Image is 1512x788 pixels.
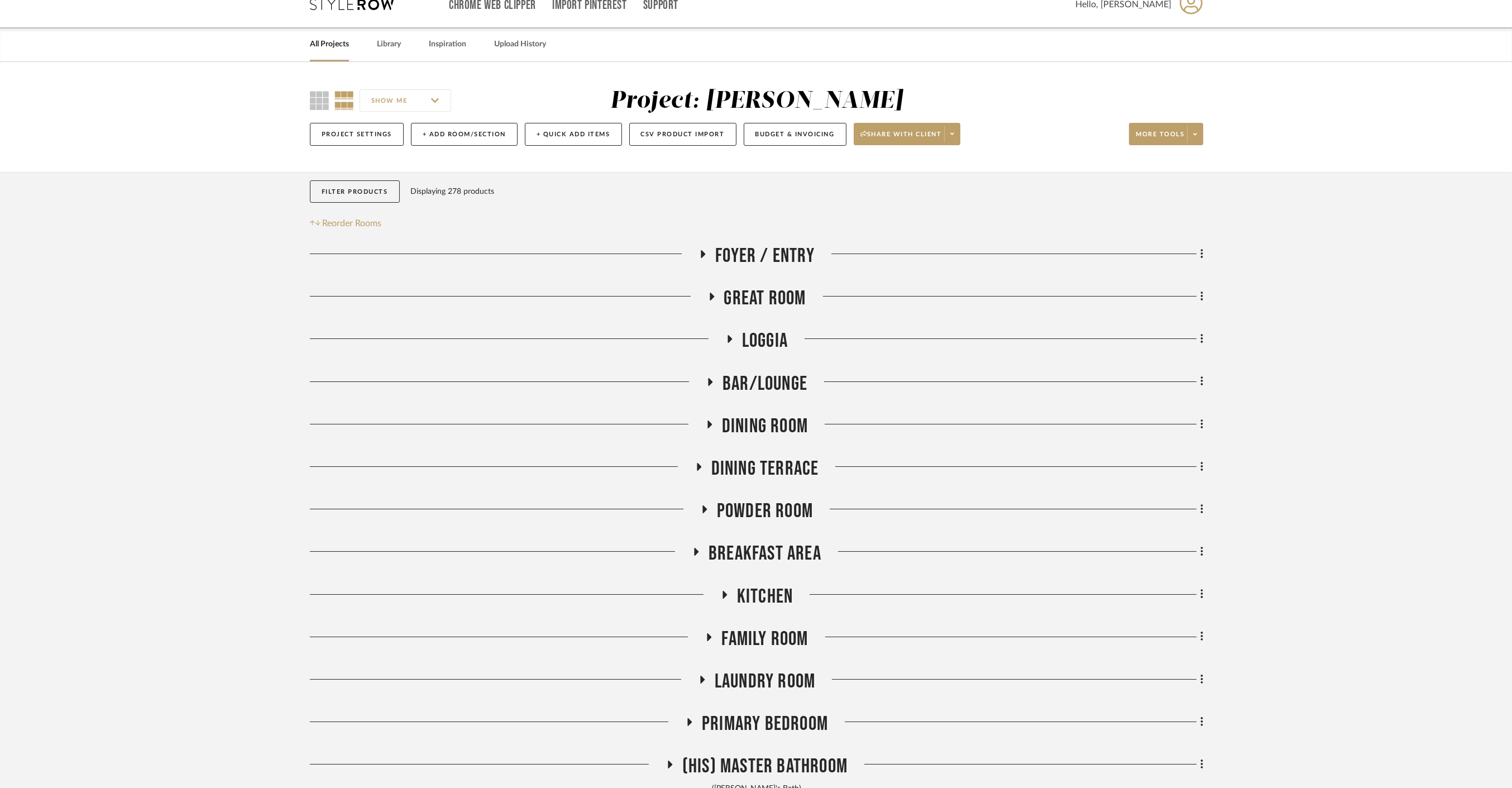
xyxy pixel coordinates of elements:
button: + Add Room/Section [411,123,518,146]
span: Laundry Room [715,670,815,694]
button: Reorder Rooms [310,217,382,230]
span: Loggia [742,329,788,353]
span: Breakfast Area [709,542,821,566]
span: Dining Room [722,414,808,438]
span: Bar/Lounge [722,372,807,396]
a: Library [377,37,401,52]
button: Project Settings [310,123,404,146]
button: Filter Products [310,180,400,203]
span: Reorder Rooms [323,217,382,230]
a: Upload History [494,37,546,52]
span: Great Room [724,286,806,311]
span: Primary Bedroom [702,712,828,736]
div: Project: [PERSON_NAME] [610,89,903,113]
span: Share with client [860,130,942,147]
span: Family Room [721,627,808,651]
span: Dining Terrace [711,457,819,481]
a: Chrome Web Clipper [449,1,536,10]
button: Share with client [854,123,961,145]
button: More tools [1129,123,1203,145]
span: Powder Room [717,499,813,523]
a: Import Pinterest [552,1,627,10]
span: (His) Master Bathroom [682,754,848,779]
button: + Quick Add Items [525,123,622,146]
div: Displaying 278 products [411,180,495,203]
a: All Projects [310,37,349,52]
span: More tools [1136,130,1184,147]
button: Budget & Invoicing [744,123,846,146]
a: Support [643,1,678,10]
span: Foyer / Entry [715,244,815,268]
span: Kitchen [737,585,793,609]
a: Inspiration [429,37,466,52]
button: CSV Product Import [629,123,736,146]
